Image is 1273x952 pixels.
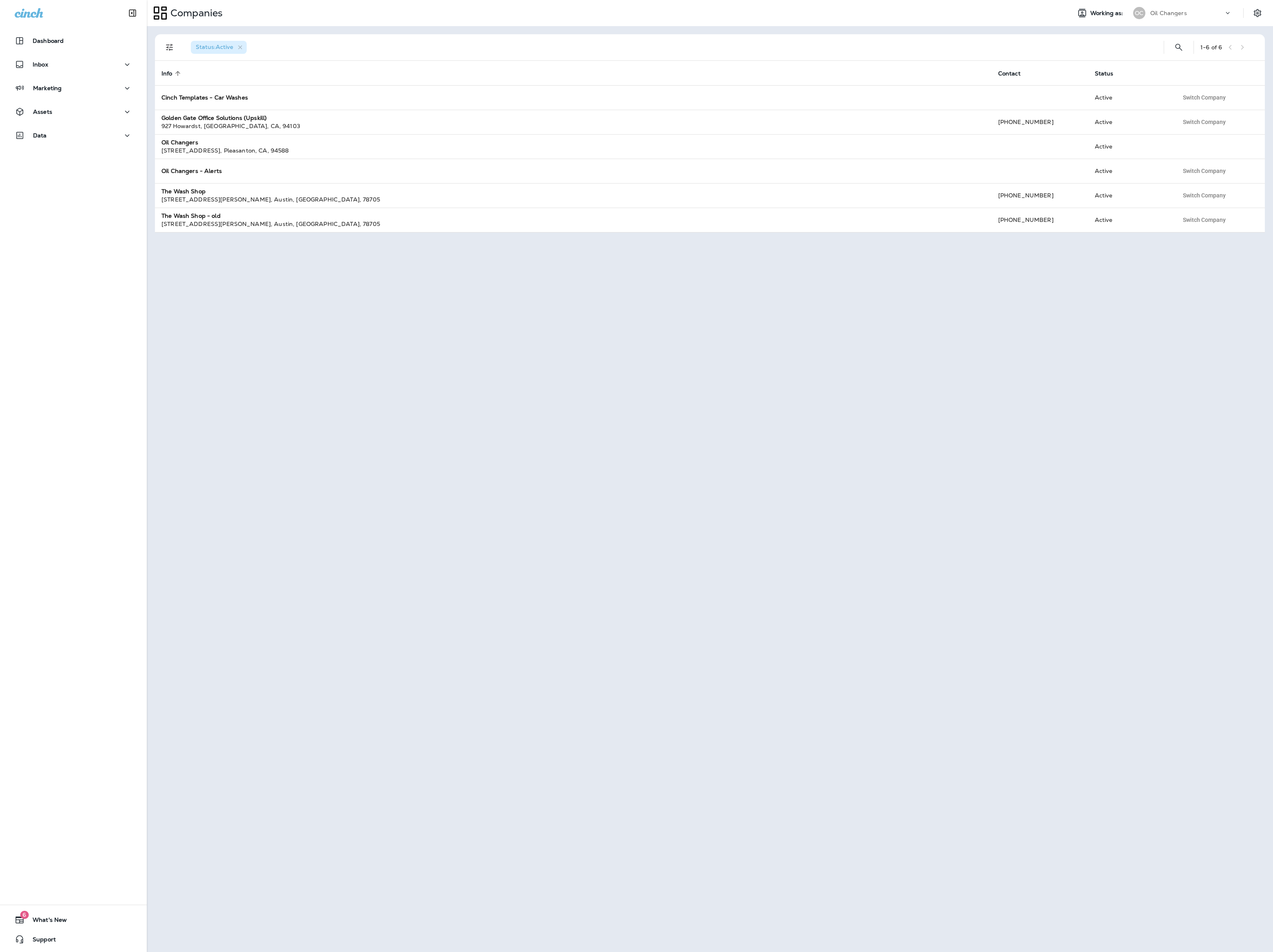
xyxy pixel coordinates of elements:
[1183,119,1226,125] span: Switch Company
[1150,10,1187,16] p: Oil Changers
[992,110,1088,134] td: [PHONE_NUMBER]
[161,39,178,55] button: Filters
[167,7,223,19] p: Companies
[161,220,985,228] div: [STREET_ADDRESS][PERSON_NAME] , Austin , [GEOGRAPHIC_DATA] , 78705
[8,33,139,49] button: Dashboard
[196,43,233,51] span: Status : Active
[121,5,144,21] button: Collapse Sidebar
[1088,110,1172,134] td: Active
[33,61,48,68] p: Inbox
[1250,6,1265,20] button: Settings
[161,139,198,146] strong: Oil Changers
[1183,193,1226,198] span: Switch Company
[1088,183,1172,208] td: Active
[8,104,139,120] button: Assets
[1088,159,1172,183] td: Active
[1088,134,1172,159] td: Active
[992,208,1088,232] td: [PHONE_NUMBER]
[1171,39,1187,55] button: Search Companies
[1095,70,1124,77] span: Status
[161,146,985,155] div: [STREET_ADDRESS] , Pleasanton , CA , 94588
[8,80,139,96] button: Marketing
[1183,95,1226,100] span: Switch Company
[33,85,62,91] p: Marketing
[1178,189,1230,201] button: Switch Company
[1178,91,1230,104] button: Switch Company
[1090,10,1125,17] span: Working as:
[161,70,172,77] span: Info
[1178,116,1230,128] button: Switch Company
[8,127,139,144] button: Data
[992,183,1088,208] td: [PHONE_NUMBER]
[24,917,67,926] span: What's New
[1088,208,1172,232] td: Active
[1178,214,1230,226] button: Switch Company
[998,70,1031,77] span: Contact
[8,912,139,928] button: 6What's New
[20,911,29,919] span: 6
[1183,217,1226,223] span: Switch Company
[8,931,139,948] button: Support
[998,70,1021,77] span: Contact
[161,94,248,101] strong: Cinch Templates - Car Washes
[8,56,139,73] button: Inbox
[161,188,206,195] strong: The Wash Shop
[33,108,52,115] p: Assets
[33,132,47,139] p: Data
[1183,168,1226,174] span: Switch Company
[161,167,222,175] strong: Oil Changers - Alerts
[1133,7,1145,19] div: OC
[161,195,985,204] div: [STREET_ADDRESS][PERSON_NAME] , Austin , [GEOGRAPHIC_DATA] , 78705
[33,38,64,44] p: Dashboard
[161,70,183,77] span: Info
[24,936,56,946] span: Support
[161,114,267,122] strong: Golden Gate Office Solutions (Upskill)
[161,212,221,219] strong: The Wash Shop - old
[1095,70,1114,77] span: Status
[1178,165,1230,177] button: Switch Company
[191,41,247,54] div: Status:Active
[1200,44,1222,51] div: 1 - 6 of 6
[1088,85,1172,110] td: Active
[161,122,985,130] div: 927 Howardst , [GEOGRAPHIC_DATA] , CA , 94103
